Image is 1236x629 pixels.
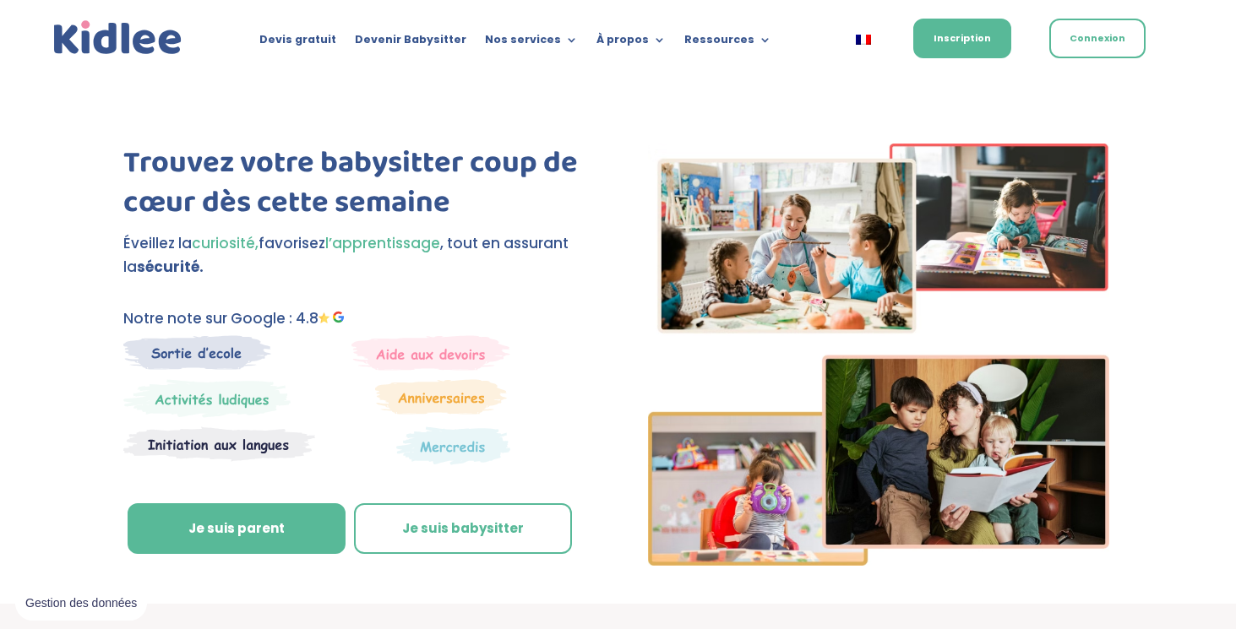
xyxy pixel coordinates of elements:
a: À propos [596,34,666,52]
img: Thematique [396,426,510,465]
a: Nos services [485,34,578,52]
strong: sécurité. [137,257,204,277]
span: Gestion des données [25,596,137,611]
img: Sortie decole [123,335,271,370]
img: weekends [351,335,510,371]
h1: Trouvez votre babysitter coup de cœur dès cette semaine [123,144,591,231]
img: logo_kidlee_bleu [50,17,187,59]
a: Kidlee Logo [50,17,187,59]
img: Atelier thematique [123,426,315,462]
img: Anniversaire [375,379,507,415]
button: Gestion des données [15,586,147,621]
p: Notre note sur Google : 4.8 [123,306,591,331]
span: curiosité, [192,233,259,253]
p: Éveillez la favorisez , tout en assurant la [123,231,591,280]
a: Ressources [684,34,771,52]
a: Je suis parent [128,503,346,554]
a: Devis gratuit [259,34,336,52]
a: Je suis babysitter [354,503,572,554]
img: Français [856,35,871,45]
img: Mercredi [123,379,291,418]
a: Devenir Babysitter [355,34,466,52]
a: Connexion [1049,19,1146,58]
span: l’apprentissage [325,233,440,253]
a: Inscription [913,19,1011,58]
picture: Imgs-2 [648,550,1109,571]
